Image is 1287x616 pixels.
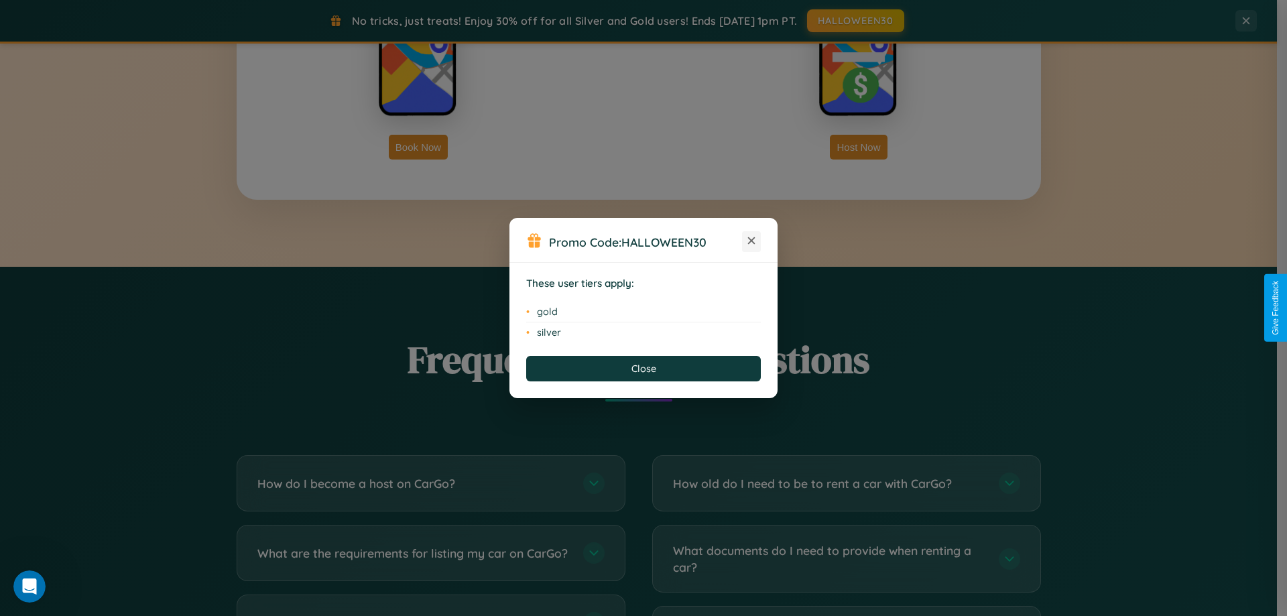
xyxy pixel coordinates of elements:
div: Give Feedback [1271,281,1280,335]
li: gold [526,302,761,322]
iframe: Intercom live chat [13,570,46,603]
h3: Promo Code: [549,235,742,249]
li: silver [526,322,761,343]
strong: These user tiers apply: [526,277,634,290]
b: HALLOWEEN30 [621,235,707,249]
button: Close [526,356,761,381]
